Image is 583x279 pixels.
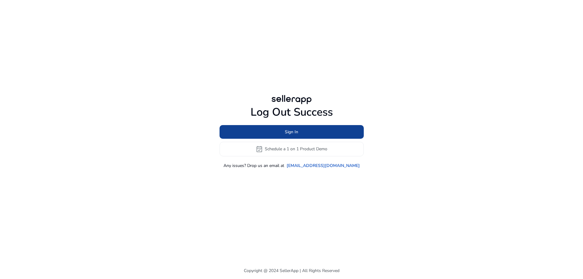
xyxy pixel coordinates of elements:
button: Sign In [220,125,364,139]
h1: Log Out Success [220,106,364,119]
p: Any issues? Drop us an email at [223,162,284,169]
span: Sign In [285,129,298,135]
button: event_availableSchedule a 1 on 1 Product Demo [220,142,364,156]
span: event_available [256,145,263,153]
a: [EMAIL_ADDRESS][DOMAIN_NAME] [287,162,360,169]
